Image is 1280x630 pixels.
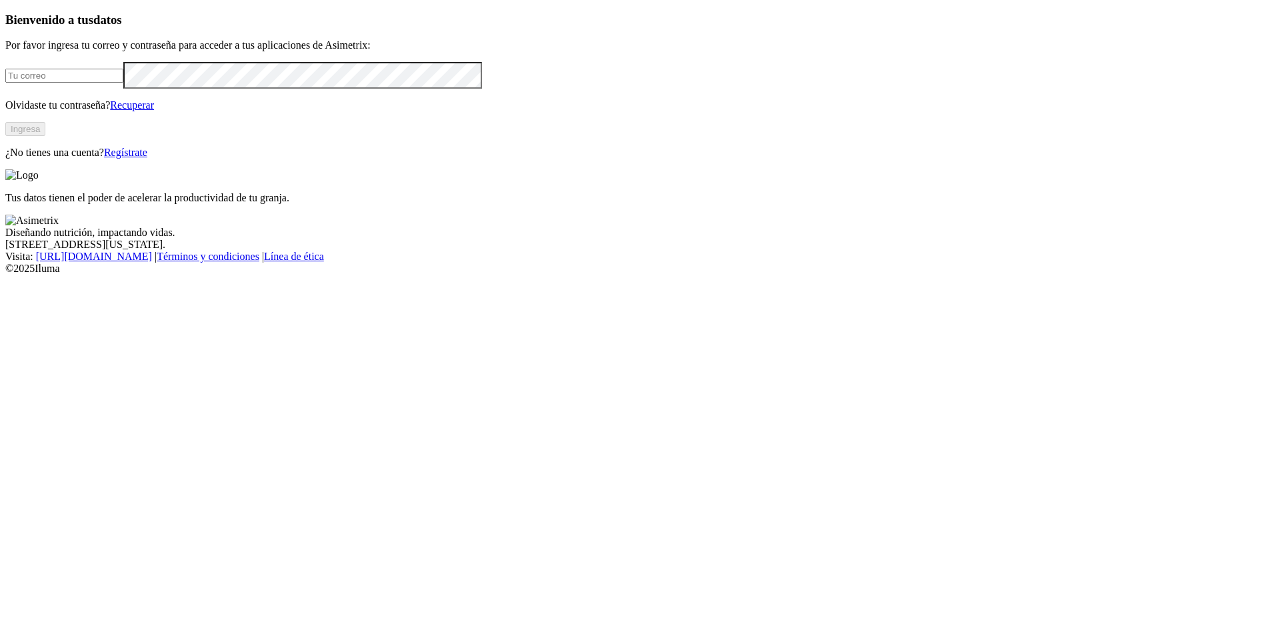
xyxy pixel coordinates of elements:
[5,39,1275,51] p: Por favor ingresa tu correo y contraseña para acceder a tus aplicaciones de Asimetrix:
[36,251,152,262] a: [URL][DOMAIN_NAME]
[5,239,1275,251] div: [STREET_ADDRESS][US_STATE].
[93,13,122,27] span: datos
[5,99,1275,111] p: Olvidaste tu contraseña?
[5,69,123,83] input: Tu correo
[110,99,154,111] a: Recuperar
[5,263,1275,275] div: © 2025 Iluma
[5,192,1275,204] p: Tus datos tienen el poder de acelerar la productividad de tu granja.
[157,251,259,262] a: Términos y condiciones
[5,227,1275,239] div: Diseñando nutrición, impactando vidas.
[5,147,1275,159] p: ¿No tienes una cuenta?
[5,251,1275,263] div: Visita : | |
[5,215,59,227] img: Asimetrix
[5,13,1275,27] h3: Bienvenido a tus
[104,147,147,158] a: Regístrate
[264,251,324,262] a: Línea de ética
[5,122,45,136] button: Ingresa
[5,169,39,181] img: Logo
